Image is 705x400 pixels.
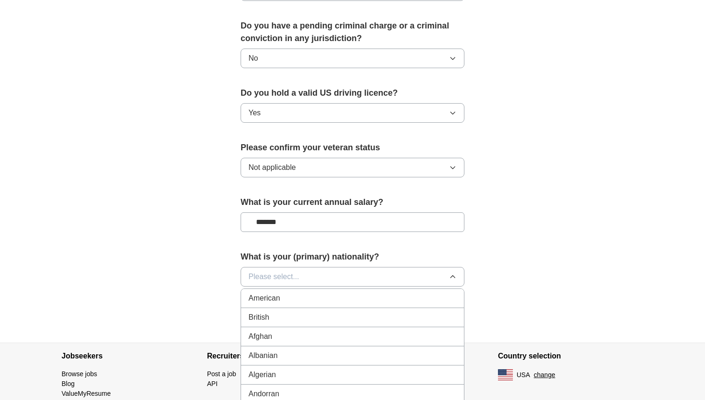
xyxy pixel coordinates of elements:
[498,369,513,380] img: US flag
[241,87,464,99] label: Do you hold a valid US driving licence?
[207,380,218,387] a: API
[249,312,269,323] span: British
[249,107,261,119] span: Yes
[249,293,280,304] span: American
[249,53,258,64] span: No
[241,141,464,154] label: Please confirm your veteran status
[534,370,555,380] button: change
[241,49,464,68] button: No
[517,370,530,380] span: USA
[241,103,464,123] button: Yes
[249,331,272,342] span: Afghan
[207,370,236,378] a: Post a job
[241,267,464,287] button: Please select...
[498,343,643,369] h4: Country selection
[249,369,276,380] span: Algerian
[62,380,75,387] a: Blog
[241,20,464,45] label: Do you have a pending criminal charge or a criminal conviction in any jurisdiction?
[241,251,464,263] label: What is your (primary) nationality?
[62,390,111,397] a: ValueMyResume
[62,370,97,378] a: Browse jobs
[249,350,277,361] span: Albanian
[249,388,279,400] span: Andorran
[241,158,464,177] button: Not applicable
[249,162,296,173] span: Not applicable
[241,196,464,209] label: What is your current annual salary?
[249,271,299,282] span: Please select...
